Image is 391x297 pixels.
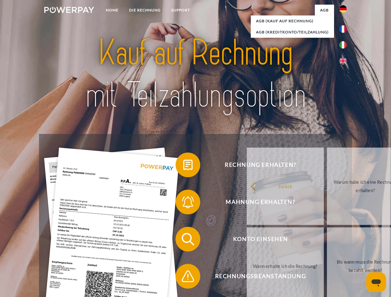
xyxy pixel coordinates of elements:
[180,194,196,210] img: qb_bell.svg
[44,7,94,13] img: logo-powerpay-white.svg
[339,25,347,33] img: fr
[339,57,347,65] img: en
[176,227,337,252] button: Konto einsehen
[315,5,334,16] a: agb
[176,153,337,177] button: Rechnung erhalten?
[366,272,386,292] iframe: Schaltfläche zum Öffnen des Messaging-Fensters
[250,182,320,190] div: zurück
[339,41,347,49] img: it
[166,5,195,16] a: SUPPORT
[176,190,337,214] button: Mahnung erhalten?
[101,5,124,16] a: Home
[250,262,320,270] div: Wann erhalte ich die Rechnung?
[339,5,347,13] img: de
[176,264,337,289] button: Rechnungsbeanstandung
[180,157,196,173] img: qb_bill.svg
[251,15,334,27] a: AGB (Kauf auf Rechnung)
[124,5,166,16] a: DIE RECHNUNG
[251,27,334,38] a: AGB (Kreditkonto/Teilzahlung)
[59,30,332,118] img: title-powerpay_de.svg
[180,269,196,284] img: qb_warning.svg
[180,231,196,247] img: qb_search.svg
